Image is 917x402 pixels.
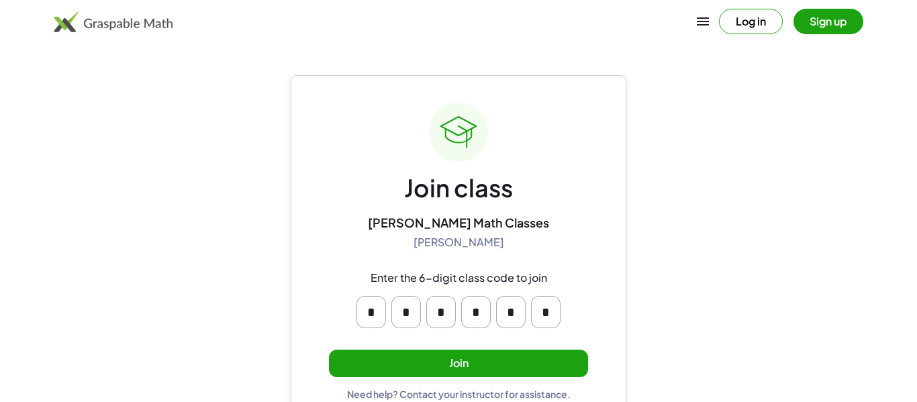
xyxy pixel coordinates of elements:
[531,296,561,328] input: Please enter OTP character 6
[461,296,491,328] input: Please enter OTP character 4
[496,296,526,328] input: Please enter OTP character 5
[329,350,588,377] button: Join
[719,9,783,34] button: Log in
[414,236,504,250] div: [PERSON_NAME]
[404,172,513,204] div: Join class
[371,271,547,285] div: Enter the 6-digit class code to join
[426,296,456,328] input: Please enter OTP character 3
[391,296,421,328] input: Please enter OTP character 2
[368,215,549,230] div: [PERSON_NAME] Math Classes
[347,388,571,400] div: Need help? Contact your instructor for assistance.
[356,296,386,328] input: Please enter OTP character 1
[793,9,863,34] button: Sign up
